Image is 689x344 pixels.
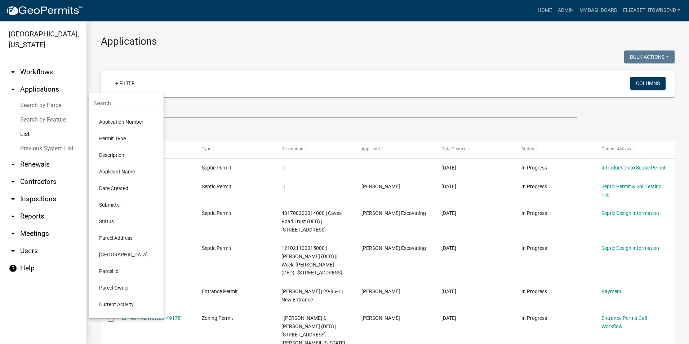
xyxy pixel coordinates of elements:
[521,210,547,216] span: In Progress
[521,146,534,151] span: Status
[521,315,547,321] span: In Progress
[93,130,159,147] li: Permit Type
[202,184,231,189] span: Septic Permit
[93,263,159,279] li: Parcel Id
[9,264,17,273] i: help
[441,184,456,189] span: 10/15/2025
[9,177,17,186] i: arrow_drop_down
[93,246,159,263] li: [GEOGRAPHIC_DATA]
[281,288,343,303] span: Mitchell Redmond | 29-86-1 | New Entrance
[202,210,231,216] span: Septic Permit
[441,210,456,216] span: 10/15/2025
[281,245,342,275] span: 121021100015000 | Butt, Ben M (DED) || Week, Alexis C (DED) | 13289 150TH ST
[202,146,211,151] span: Type
[355,141,435,158] datatable-header-cell: Applicant
[93,197,159,213] li: Submitter
[521,184,547,189] span: In Progress
[620,4,683,17] a: ElizabethTownsend
[281,165,285,171] span: | |
[281,184,285,189] span: | |
[9,160,17,169] i: arrow_drop_down
[9,68,17,76] i: arrow_drop_down
[281,210,342,233] span: 431708200014000 | Caves Road Trust (DED) | 7248 CAVES RD
[535,4,555,17] a: Home
[577,4,620,17] a: My Dashboard
[515,141,595,158] datatable-header-cell: Status
[9,195,17,203] i: arrow_drop_down
[9,229,17,238] i: arrow_drop_down
[601,245,659,251] a: Septic Design Information
[555,4,577,17] a: Admin
[361,146,380,151] span: Applicant
[630,77,666,90] button: Columns
[441,288,456,294] span: 10/13/2025
[202,245,231,251] span: Septic Permit
[93,163,159,180] li: Applicant Name
[435,141,515,158] datatable-header-cell: Date Created
[601,288,622,294] a: Payment
[93,114,159,130] li: Application Number
[9,247,17,255] i: arrow_drop_down
[93,279,159,296] li: Parcel Owner
[202,315,233,321] span: Zoning Permit
[361,210,426,216] span: Klocke Excavating
[9,212,17,221] i: arrow_drop_down
[93,147,159,163] li: Description
[601,184,662,198] a: Septic Permit & Soil Testing Fee
[601,210,659,216] a: Septic Design Information
[521,245,547,251] span: In Progress
[361,315,400,321] span: Mitchell Redmond
[521,288,547,294] span: In Progress
[195,141,275,158] datatable-header-cell: Type
[93,213,159,230] li: Status
[601,165,666,171] a: Introduction to Septic Permit
[93,96,159,111] input: Search...
[93,296,159,313] li: Current Activity
[101,35,675,48] h3: Applications
[441,315,456,321] span: 10/13/2025
[361,245,426,251] span: Klocke Excavating
[93,180,159,197] li: Date Created
[281,146,303,151] span: Description
[93,230,159,246] li: Parcel Address
[101,103,577,118] input: Search for applications
[275,141,355,158] datatable-header-cell: Description
[441,146,467,151] span: Date Created
[9,85,17,94] i: arrow_drop_up
[521,165,547,171] span: In Progress
[202,288,238,294] span: Entrance Permit
[601,146,631,151] span: Current Activity
[202,165,231,171] span: Septic Permit
[110,77,141,90] a: + Filter
[601,315,647,329] a: Entrance Permit Call Workflow
[441,245,456,251] span: 10/13/2025
[441,165,456,171] span: 10/15/2025
[624,50,675,63] button: Bulk Actions
[361,288,400,294] span: Mitchell Redmond
[595,141,675,158] datatable-header-cell: Current Activity
[361,184,400,189] span: James Wrasse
